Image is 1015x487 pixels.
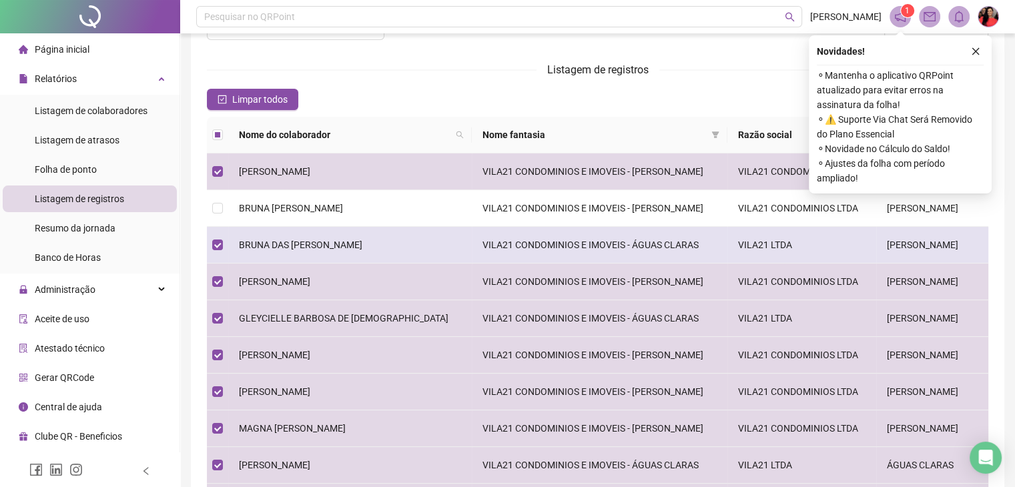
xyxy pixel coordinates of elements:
[19,74,28,83] span: file
[35,252,101,263] span: Banco de Horas
[239,239,362,250] span: BRUNA DAS [PERSON_NAME]
[727,300,877,337] td: VILA21 LTDA
[905,6,910,15] span: 1
[785,12,795,22] span: search
[239,313,448,324] span: GLEYCIELLE BARBOSA DE [DEMOGRAPHIC_DATA]
[482,127,706,142] span: Nome fantasia
[876,190,988,227] td: [PERSON_NAME]
[876,374,988,410] td: [PERSON_NAME]
[727,447,877,484] td: VILA21 LTDA
[727,153,877,190] td: VILA21 CONDOMINIOS LTDA
[69,463,83,476] span: instagram
[876,300,988,337] td: [PERSON_NAME]
[472,190,727,227] td: VILA21 CONDOMINIOS E IMOVEIS - [PERSON_NAME]
[35,44,89,55] span: Página inicial
[817,68,984,112] span: ⚬ Mantenha o aplicativo QRPoint atualizado para evitar erros na assinatura da folha!
[817,156,984,185] span: ⚬ Ajustes da folha com período ampliado!
[876,227,988,264] td: [PERSON_NAME]
[876,264,988,300] td: [PERSON_NAME]
[453,125,466,145] span: search
[239,166,310,177] span: [PERSON_NAME]
[35,105,147,116] span: Listagem de colaboradores
[35,223,115,233] span: Resumo da jornada
[970,442,1002,474] div: Open Intercom Messenger
[19,314,28,324] span: audit
[35,431,122,442] span: Clube QR - Beneficios
[738,127,856,142] span: Razão social
[19,285,28,294] span: lock
[35,402,102,412] span: Central de ajuda
[239,423,346,434] span: MAGNA [PERSON_NAME]
[547,63,649,76] span: Listagem de registros
[35,164,97,175] span: Folha de ponto
[239,350,310,360] span: [PERSON_NAME]
[472,227,727,264] td: VILA21 CONDOMINIOS E IMOVEIS - ÁGUAS CLARAS
[953,11,965,23] span: bell
[49,463,63,476] span: linkedin
[727,337,877,374] td: VILA21 CONDOMINIOS LTDA
[472,264,727,300] td: VILA21 CONDOMINIOS E IMOVEIS - [PERSON_NAME]
[239,127,450,142] span: Nome do colaborador
[35,314,89,324] span: Aceite de uso
[924,11,936,23] span: mail
[727,410,877,447] td: VILA21 CONDOMINIOS LTDA
[876,447,988,484] td: ÁGUAS CLARAS
[817,44,865,59] span: Novidades !
[239,386,310,397] span: [PERSON_NAME]
[239,460,310,470] span: [PERSON_NAME]
[727,227,877,264] td: VILA21 LTDA
[35,193,124,204] span: Listagem de registros
[19,402,28,412] span: info-circle
[727,190,877,227] td: VILA21 CONDOMINIOS LTDA
[978,7,998,27] img: 84126
[810,9,882,24] span: [PERSON_NAME]
[239,203,343,213] span: BRUNA [PERSON_NAME]
[472,374,727,410] td: VILA21 CONDOMINIOS E IMOVEIS - [PERSON_NAME]
[35,284,95,295] span: Administração
[19,344,28,353] span: solution
[971,47,980,56] span: close
[29,463,43,476] span: facebook
[727,264,877,300] td: VILA21 CONDOMINIOS LTDA
[218,95,227,104] span: check-square
[19,373,28,382] span: qrcode
[817,112,984,141] span: ⚬ ⚠️ Suporte Via Chat Será Removido do Plano Essencial
[472,410,727,447] td: VILA21 CONDOMINIOS E IMOVEIS - [PERSON_NAME]
[472,447,727,484] td: VILA21 CONDOMINIOS E IMOVEIS - ÁGUAS CLARAS
[472,300,727,337] td: VILA21 CONDOMINIOS E IMOVEIS - ÁGUAS CLARAS
[901,4,914,17] sup: 1
[727,374,877,410] td: VILA21 CONDOMINIOS LTDA
[894,11,906,23] span: notification
[141,466,151,476] span: left
[35,372,94,383] span: Gerar QRCode
[19,432,28,441] span: gift
[472,337,727,374] td: VILA21 CONDOMINIOS E IMOVEIS - [PERSON_NAME]
[19,45,28,54] span: home
[711,131,719,139] span: filter
[876,337,988,374] td: [PERSON_NAME]
[35,73,77,84] span: Relatórios
[472,153,727,190] td: VILA21 CONDOMINIOS E IMOVEIS - [PERSON_NAME]
[239,276,310,287] span: [PERSON_NAME]
[709,125,722,145] span: filter
[876,410,988,447] td: [PERSON_NAME]
[456,131,464,139] span: search
[35,343,105,354] span: Atestado técnico
[35,135,119,145] span: Listagem de atrasos
[232,92,288,107] span: Limpar todos
[207,89,298,110] button: Limpar todos
[817,141,984,156] span: ⚬ Novidade no Cálculo do Saldo!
